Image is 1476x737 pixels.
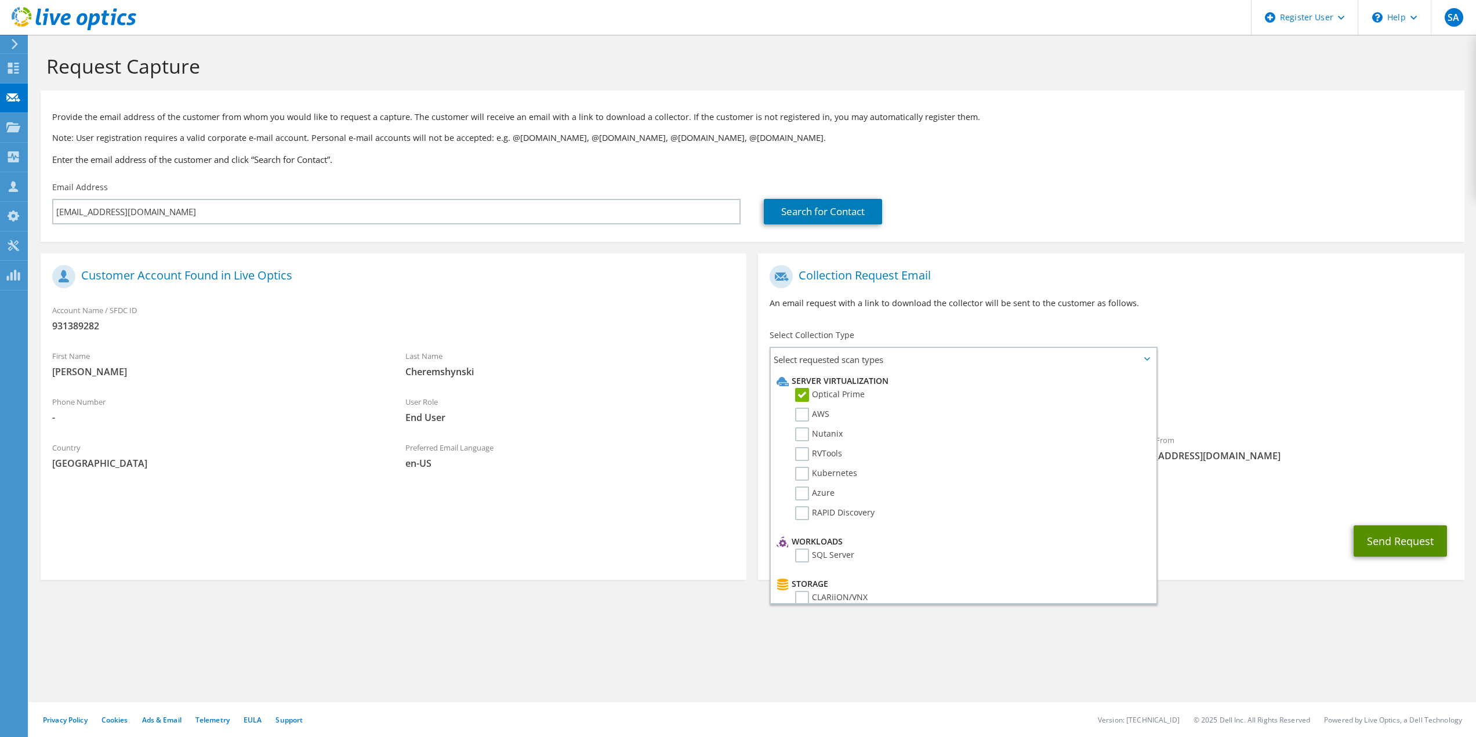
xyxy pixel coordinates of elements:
p: Note: User registration requires a valid corporate e-mail account. Personal e-mail accounts will ... [52,132,1453,144]
label: Azure [795,487,835,500]
label: Select Collection Type [770,329,854,341]
h3: Enter the email address of the customer and click “Search for Contact”. [52,153,1453,166]
span: Select requested scan types [771,348,1155,371]
h1: Customer Account Found in Live Optics [52,265,729,288]
label: Nutanix [795,427,843,441]
label: Kubernetes [795,467,857,481]
a: EULA [244,715,262,725]
li: Server Virtualization [774,374,1149,388]
span: Cheremshynski [405,365,735,378]
a: Support [275,715,303,725]
button: Send Request [1354,525,1447,557]
span: End User [405,411,735,424]
div: Country [41,435,394,475]
span: [PERSON_NAME] [52,365,382,378]
svg: \n [1372,12,1383,23]
label: SQL Server [795,549,854,562]
div: Phone Number [41,390,394,430]
li: Workloads [774,535,1149,549]
label: CLARiiON/VNX [795,591,868,605]
label: RVTools [795,447,842,461]
a: Search for Contact [764,199,882,224]
div: Account Name / SFDC ID [41,298,746,338]
label: AWS [795,408,829,422]
li: Powered by Live Optics, a Dell Technology [1324,715,1462,725]
a: Privacy Policy [43,715,88,725]
label: RAPID Discovery [795,506,875,520]
span: en-US [405,457,735,470]
label: Optical Prime [795,388,865,402]
label: Email Address [52,181,108,193]
a: Ads & Email [142,715,182,725]
li: Storage [774,577,1149,591]
span: [EMAIL_ADDRESS][DOMAIN_NAME] [1123,449,1453,462]
span: SA [1445,8,1463,27]
h1: Request Capture [46,54,1453,78]
div: First Name [41,344,394,384]
a: Cookies [101,715,128,725]
div: Requested Collections [758,376,1464,422]
p: Provide the email address of the customer from whom you would like to request a capture. The cust... [52,111,1453,124]
div: Preferred Email Language [394,435,747,475]
div: CC & Reply To [758,474,1464,514]
span: [GEOGRAPHIC_DATA] [52,457,382,470]
div: To [758,428,1111,468]
div: Sender & From [1111,428,1464,468]
a: Telemetry [195,715,230,725]
div: Last Name [394,344,747,384]
li: Version: [TECHNICAL_ID] [1098,715,1180,725]
span: - [52,411,382,424]
h1: Collection Request Email [770,265,1446,288]
span: 931389282 [52,320,735,332]
p: An email request with a link to download the collector will be sent to the customer as follows. [770,297,1452,310]
div: User Role [394,390,747,430]
li: © 2025 Dell Inc. All Rights Reserved [1194,715,1310,725]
